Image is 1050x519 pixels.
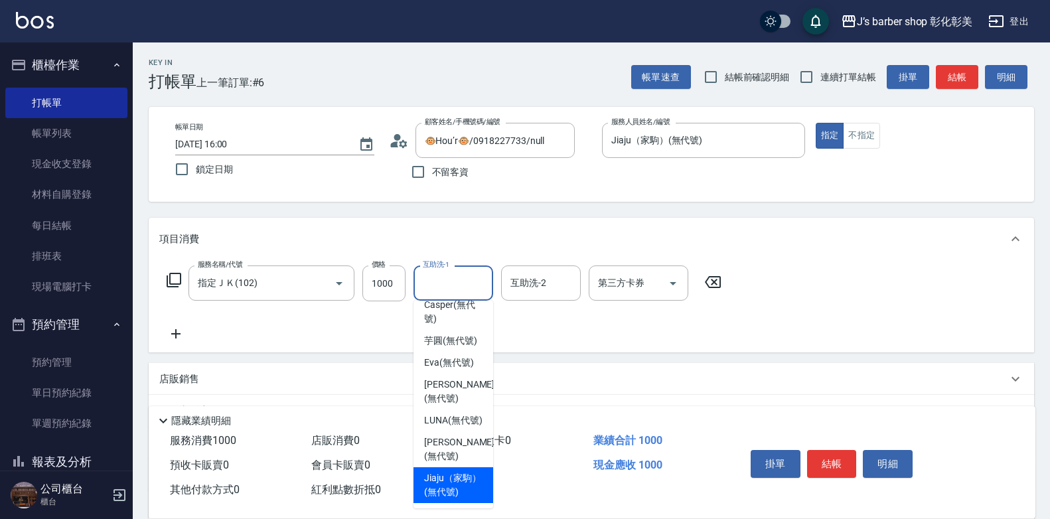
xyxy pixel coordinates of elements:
p: 預收卡販賣 [159,404,209,418]
button: Choose date, selected date is 2025-08-15 [350,129,382,161]
span: 服務消費 1000 [170,434,236,447]
a: 現金收支登錄 [5,149,127,179]
button: 指定 [816,123,844,149]
button: 櫃檯作業 [5,48,127,82]
button: 結帳 [936,65,978,90]
span: 結帳前確認明細 [725,70,790,84]
span: Casper (無代號) [424,298,483,326]
a: 帳單列表 [5,118,127,149]
img: Person [11,482,37,508]
label: 顧客姓名/手機號碼/編號 [425,117,500,127]
button: 結帳 [807,450,857,478]
a: 單日預約紀錄 [5,378,127,408]
button: Open [662,273,684,294]
h5: 公司櫃台 [40,482,108,496]
span: 店販消費 0 [311,434,360,447]
p: 項目消費 [159,232,199,246]
button: Open [329,273,350,294]
a: 每日結帳 [5,210,127,241]
span: 紅利點數折抵 0 [311,483,381,496]
div: 店販銷售 [149,363,1034,395]
span: 不留客資 [432,165,469,179]
span: 其他付款方式 0 [170,483,240,496]
a: 現場電腦打卡 [5,271,127,302]
div: 項目消費 [149,218,1034,260]
button: 明細 [985,65,1027,90]
span: Jiaju（家駒） (無代號) [424,471,483,499]
span: 現金應收 1000 [593,459,662,471]
p: 隱藏業績明細 [171,414,231,428]
button: 帳單速查 [631,65,691,90]
a: 預約管理 [5,347,127,378]
span: LUNA (無代號) [424,413,483,427]
span: 芋圓 (無代號) [424,334,477,348]
span: 上一筆訂單:#6 [196,74,265,91]
h2: Key In [149,58,196,67]
span: 會員卡販賣 0 [311,459,370,471]
h3: 打帳單 [149,72,196,91]
button: 預約管理 [5,307,127,342]
div: 預收卡販賣 [149,395,1034,427]
button: 明細 [863,450,913,478]
a: 材料自購登錄 [5,179,127,210]
span: 業績合計 1000 [593,434,662,447]
a: 打帳單 [5,88,127,118]
div: J’s barber shop 彰化彰美 [857,13,972,30]
button: J’s barber shop 彰化彰美 [836,8,978,35]
p: 櫃台 [40,496,108,508]
button: 不指定 [843,123,880,149]
label: 帳單日期 [175,122,203,132]
img: Logo [16,12,54,29]
a: 單週預約紀錄 [5,408,127,439]
span: 預收卡販賣 0 [170,459,229,471]
p: 店販銷售 [159,372,199,386]
span: [PERSON_NAME] (無代號) [424,435,494,463]
button: 報表及分析 [5,445,127,479]
button: save [802,8,829,35]
label: 服務名稱/代號 [198,259,242,269]
span: [PERSON_NAME] (無代號) [424,378,494,406]
label: 價格 [372,259,386,269]
span: 鎖定日期 [196,163,233,177]
label: 服務人員姓名/編號 [611,117,670,127]
button: 登出 [983,9,1034,34]
a: 排班表 [5,241,127,271]
button: 掛單 [751,450,800,478]
button: 掛單 [887,65,929,90]
input: YYYY/MM/DD hh:mm [175,133,345,155]
label: 互助洗-1 [423,259,449,269]
span: 連續打單結帳 [820,70,876,84]
span: Eva (無代號) [424,356,474,370]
